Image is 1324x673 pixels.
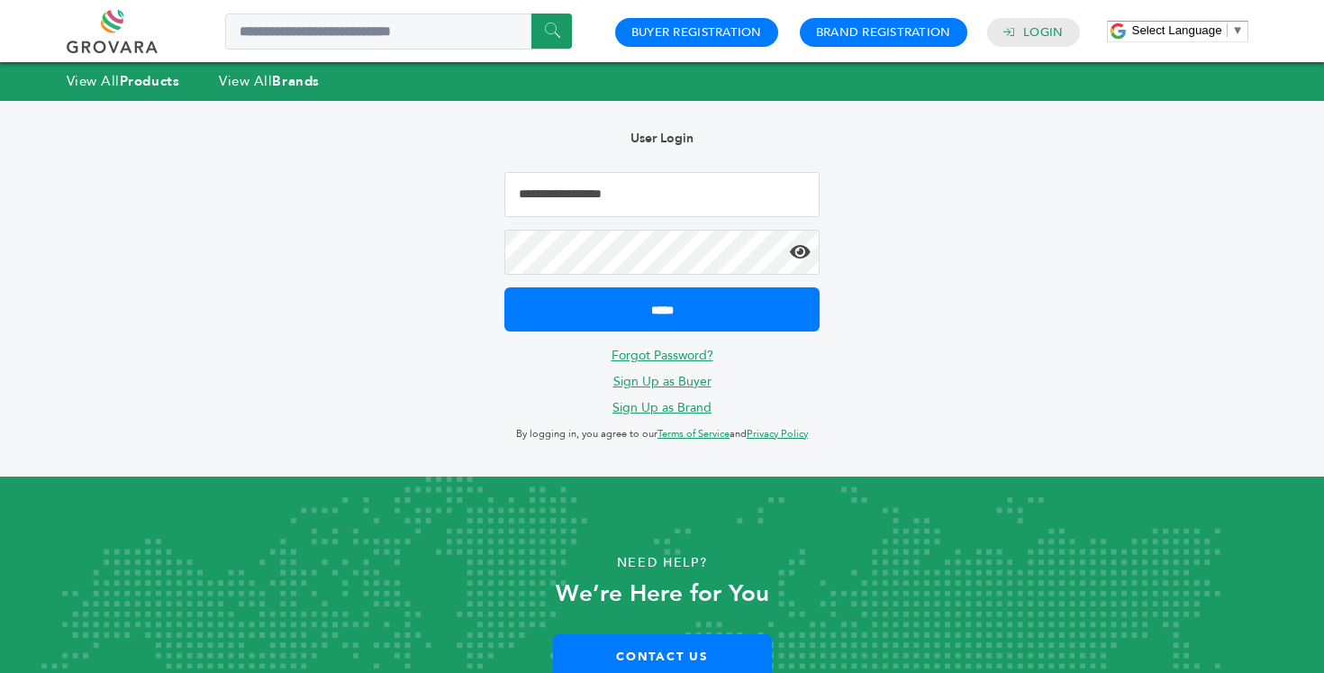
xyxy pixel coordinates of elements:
[219,72,320,90] a: View AllBrands
[225,14,572,50] input: Search a product or brand...
[120,72,179,90] strong: Products
[631,24,762,41] a: Buyer Registration
[657,427,730,441] a: Terms of Service
[1227,23,1228,37] span: ​
[630,130,694,147] b: User Login
[1132,23,1222,37] span: Select Language
[556,578,769,610] strong: We’re Here for You
[504,230,820,275] input: Password
[67,550,1258,577] p: Need Help?
[1132,23,1244,37] a: Select Language​
[612,399,712,416] a: Sign Up as Brand
[747,427,808,441] a: Privacy Policy
[272,72,319,90] strong: Brands
[1232,23,1244,37] span: ▼
[504,172,820,217] input: Email Address
[504,423,820,445] p: By logging in, you agree to our and
[1023,24,1063,41] a: Login
[816,24,951,41] a: Brand Registration
[613,373,712,390] a: Sign Up as Buyer
[67,72,180,90] a: View AllProducts
[612,347,713,364] a: Forgot Password?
